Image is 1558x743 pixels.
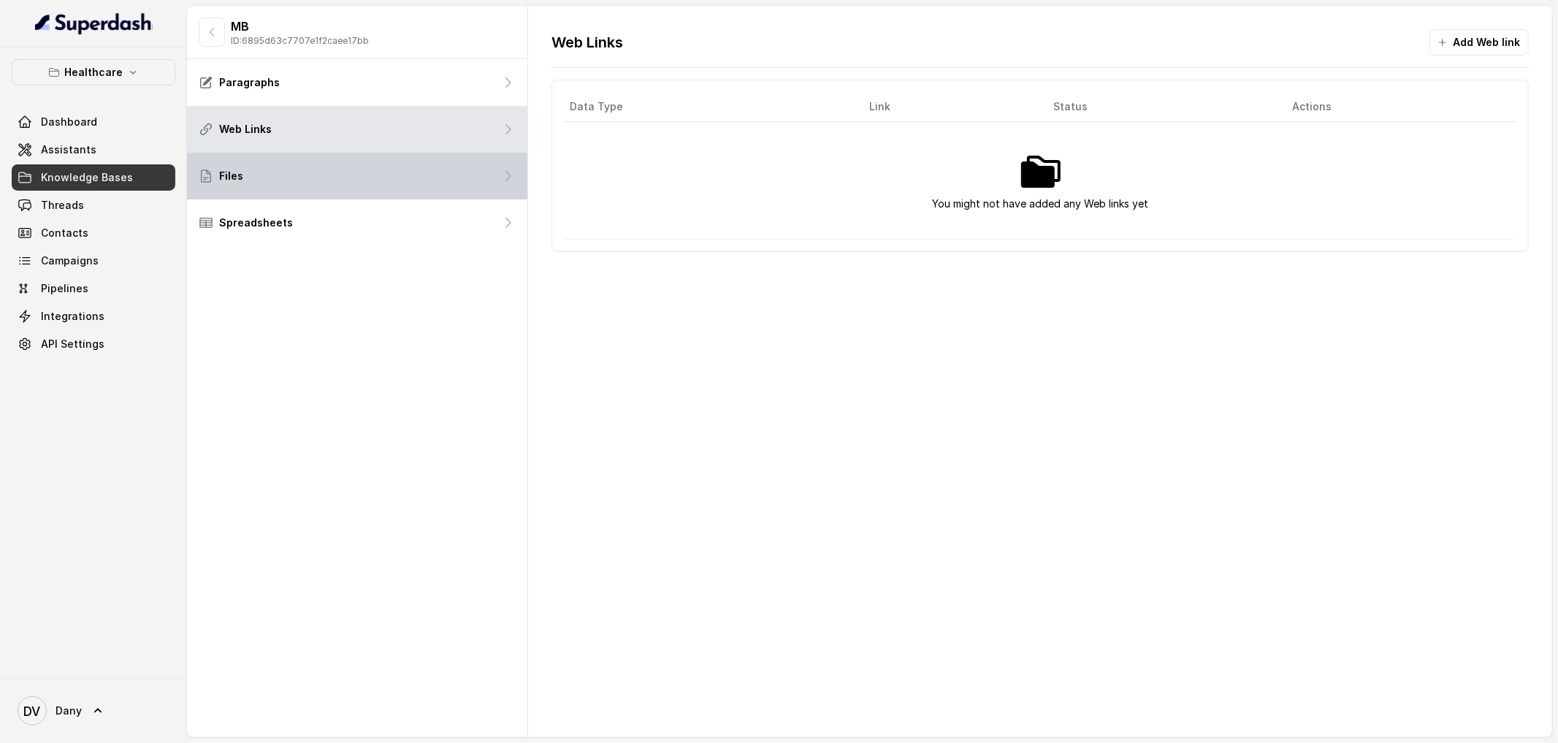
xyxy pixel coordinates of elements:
p: You might not have added any Web links yet [932,195,1148,213]
a: Knowledge Bases [12,164,175,191]
p: Web Links [551,32,623,53]
span: Assistants [41,142,96,157]
text: DV [24,704,41,719]
a: Pipelines [12,275,175,302]
th: Status [1042,92,1280,122]
p: Spreadsheets [219,216,293,230]
p: Paragraphs [219,75,280,90]
a: Campaigns [12,248,175,274]
p: Healthcare [64,64,123,81]
button: Add Web link [1429,29,1529,56]
a: API Settings [12,331,175,357]
span: Dany [56,704,82,718]
th: Data Type [564,92,857,122]
a: Contacts [12,220,175,246]
img: light.svg [35,12,153,35]
span: Contacts [41,226,88,240]
span: Knowledge Bases [41,170,133,185]
a: Threads [12,192,175,218]
button: Healthcare [12,59,175,85]
span: Campaigns [41,254,99,268]
th: Actions [1280,92,1516,122]
span: Pipelines [41,281,88,296]
p: MB [231,18,369,35]
p: Web Links [219,122,272,137]
a: Dashboard [12,109,175,135]
span: Dashboard [41,115,97,129]
p: Files [219,169,243,183]
img: No files [1017,148,1064,195]
p: ID: 6895d63c7707e1f2caee17bb [231,35,369,47]
span: Threads [41,198,84,213]
a: Integrations [12,303,175,329]
a: Dany [12,690,175,731]
span: Integrations [41,309,104,324]
th: Link [858,92,1042,122]
a: Assistants [12,137,175,163]
span: API Settings [41,337,104,351]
